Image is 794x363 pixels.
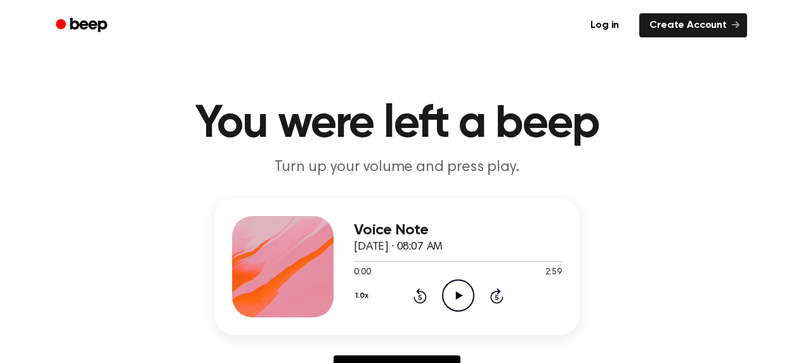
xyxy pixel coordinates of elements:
[578,11,632,40] a: Log in
[354,222,562,239] h3: Voice Note
[354,285,373,307] button: 1.0x
[354,241,443,253] span: [DATE] · 08:07 AM
[354,266,370,279] span: 0:00
[153,157,641,178] p: Turn up your volume and press play.
[72,101,722,147] h1: You were left a beep
[545,266,562,279] span: 2:59
[639,13,747,37] a: Create Account
[47,13,119,38] a: Beep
